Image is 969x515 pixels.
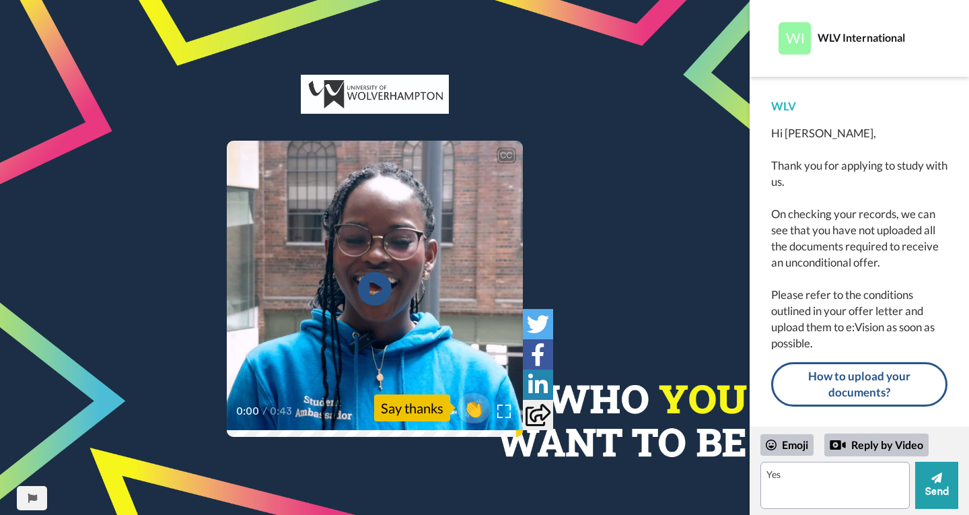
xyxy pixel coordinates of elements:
[771,362,947,407] a: How to upload your documents?
[760,462,910,509] textarea: Yes
[771,125,947,351] div: Hi [PERSON_NAME], Thank you for applying to study with us. On checking your records, we can see t...
[824,434,929,456] div: Reply by Video
[830,437,846,453] div: Reply by Video
[771,98,947,114] div: WLV
[779,22,811,55] img: Profile Image
[498,149,515,162] div: CC
[236,403,260,419] span: 0:00
[270,403,293,419] span: 0:43
[818,31,933,44] div: WLV International
[457,397,491,419] span: 👏
[457,393,491,423] button: 👏
[915,462,958,509] button: Send
[262,403,267,419] span: /
[374,394,450,421] div: Say thanks
[760,434,814,456] div: Emoji
[497,405,511,418] img: Full screen
[301,75,449,113] img: c0db3496-36db-47dd-bc5f-9f3a1f8391a7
